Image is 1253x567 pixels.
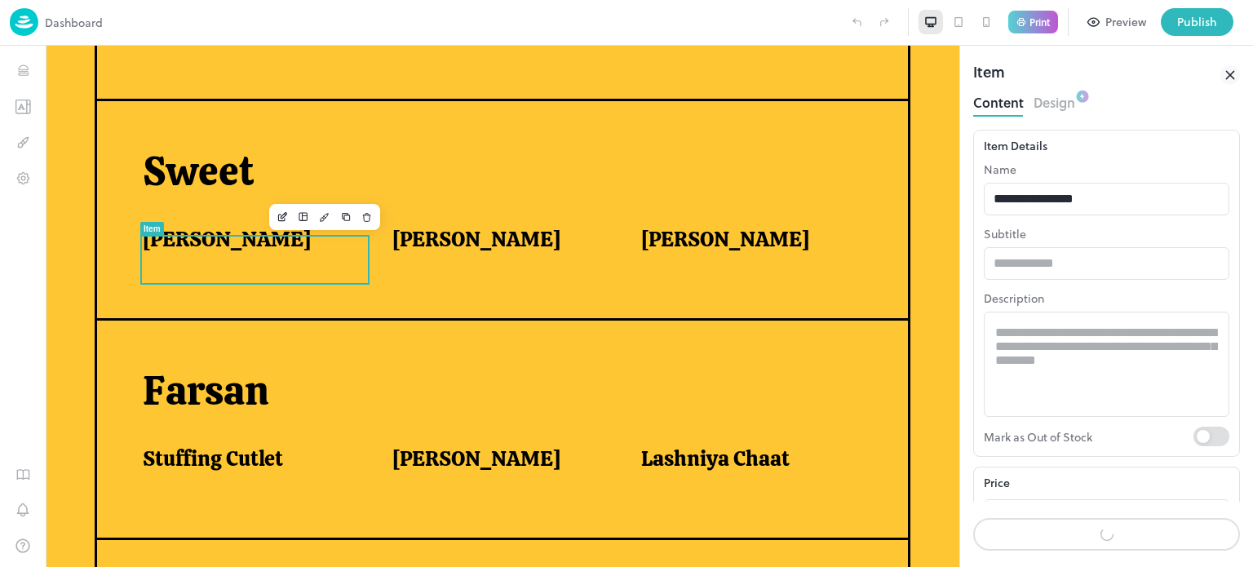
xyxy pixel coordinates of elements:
img: 1718977755095vy7gqs5mm3.png%3Ft%3D1718977746044 [809,467,898,556]
p: Mark as Out of Stock [984,427,1193,446]
span: Stuffing Cutlet [97,400,237,427]
div: Item [973,60,1005,90]
span: [PERSON_NAME] [347,180,515,207]
p: Description [984,290,1229,307]
img: logo-86c26b7e.jpg [10,8,38,36]
span: [PERSON_NAME] [596,180,764,207]
div: Item Details [984,137,1229,154]
span: [PERSON_NAME] [347,400,515,427]
button: Layout [247,161,268,182]
div: Item [98,179,115,188]
div: Preview [1105,13,1146,31]
button: Design [268,161,290,182]
p: Dashboard [45,14,103,31]
p: Print [1029,17,1050,27]
label: Redo (Ctrl + Y) [870,8,898,36]
div: Publish [1177,13,1217,31]
p: Name [984,161,1229,178]
button: Duplicate [290,161,311,182]
button: Design [1034,90,1075,112]
span: [PERSON_NAME] [97,180,265,207]
p: Sweet [97,101,826,151]
p: Price [984,474,1010,491]
p: Subtitle [984,225,1229,242]
button: Delete [311,161,332,182]
p: Farsan [97,321,826,370]
button: Preview [1078,8,1156,36]
button: Edit [226,161,247,182]
button: Content [973,90,1024,112]
span: Lashniya Chaat [596,400,744,427]
label: Undo (Ctrl + Z) [843,8,870,36]
button: Publish [1161,8,1233,36]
